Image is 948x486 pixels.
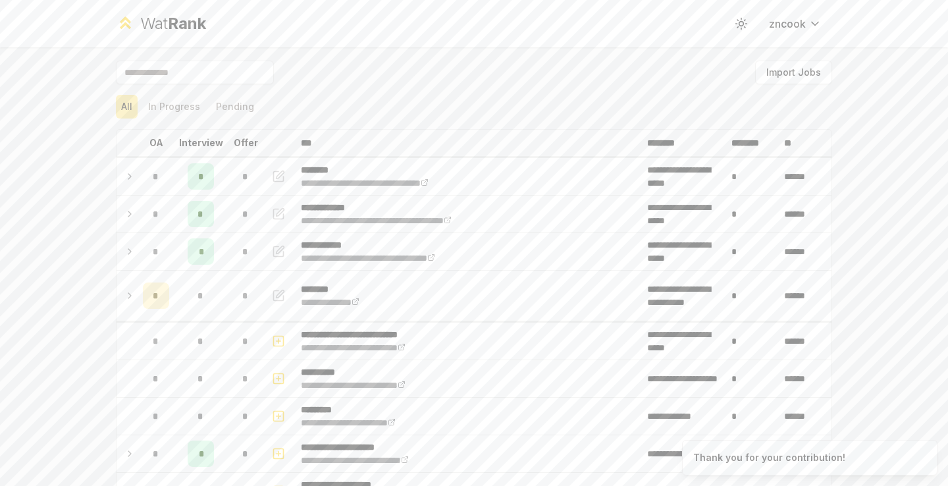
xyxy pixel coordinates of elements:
[116,95,138,119] button: All
[693,451,845,464] div: Thank you for your contribution!
[140,13,206,34] div: Wat
[758,12,832,36] button: zncook
[143,95,205,119] button: In Progress
[769,16,806,32] span: zncook
[179,136,223,149] p: Interview
[168,14,206,33] span: Rank
[234,136,258,149] p: Offer
[211,95,259,119] button: Pending
[149,136,163,149] p: OA
[755,61,832,84] button: Import Jobs
[116,13,206,34] a: WatRank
